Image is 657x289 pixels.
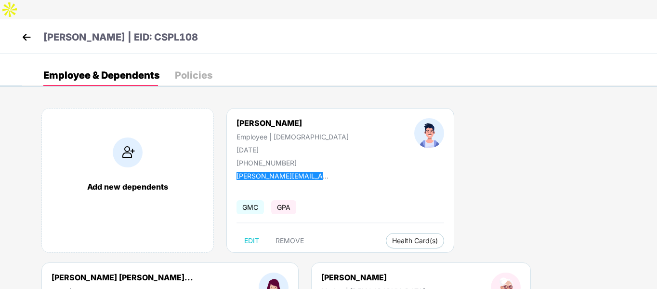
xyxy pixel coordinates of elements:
span: GMC [237,200,264,214]
div: [PERSON_NAME] [321,273,425,282]
div: [DATE] [237,146,349,154]
div: [PERSON_NAME] [PERSON_NAME]... [52,273,193,282]
p: [PERSON_NAME] | EID: CSPL108 [43,30,198,45]
img: back [19,30,34,44]
div: Employee | [DEMOGRAPHIC_DATA] [237,133,349,141]
button: EDIT [237,233,267,248]
img: addIcon [113,138,143,167]
span: EDIT [244,237,259,245]
span: REMOVE [276,237,304,245]
span: Health Card(s) [392,238,438,243]
div: Employee & Dependents [43,70,159,80]
div: Add new dependents [52,182,204,192]
div: [PERSON_NAME] [237,118,349,128]
span: GPA [271,200,296,214]
img: profileImage [414,118,444,148]
div: [PHONE_NUMBER] [237,159,349,167]
div: Policies [175,70,212,80]
button: Health Card(s) [386,233,444,248]
div: [PERSON_NAME][EMAIL_ADDRESS][DOMAIN_NAME] [237,172,333,180]
button: REMOVE [268,233,312,248]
